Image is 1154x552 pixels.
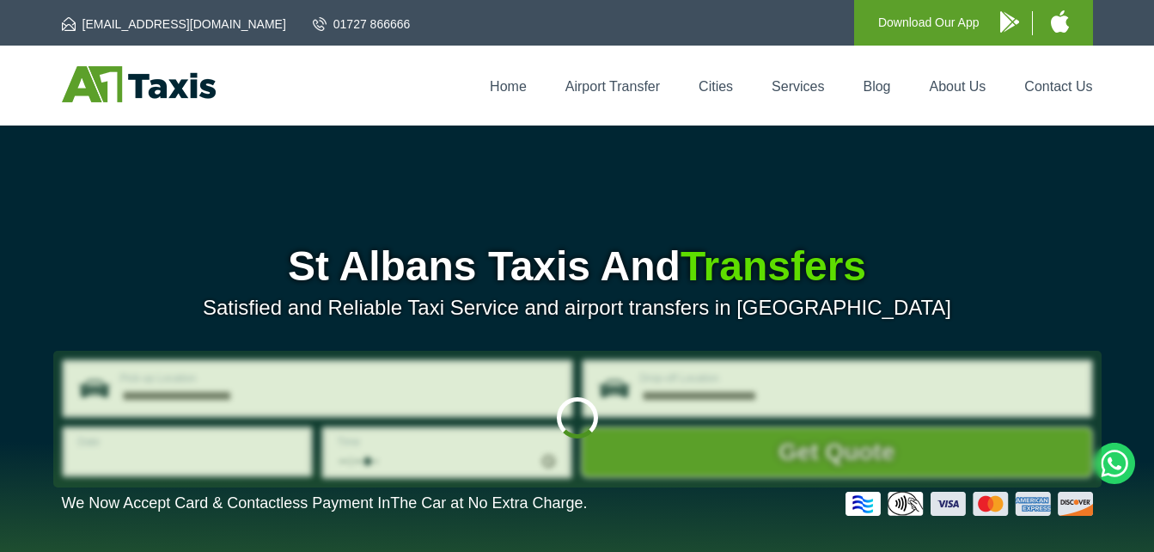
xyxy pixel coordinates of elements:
[62,246,1093,287] h1: St Albans Taxis And
[62,494,588,512] p: We Now Accept Card & Contactless Payment In
[1000,11,1019,33] img: A1 Taxis Android App
[565,79,660,94] a: Airport Transfer
[62,15,286,33] a: [EMAIL_ADDRESS][DOMAIN_NAME]
[62,66,216,102] img: A1 Taxis St Albans LTD
[1024,79,1092,94] a: Contact Us
[313,15,411,33] a: 01727 866666
[1051,10,1069,33] img: A1 Taxis iPhone App
[863,79,890,94] a: Blog
[930,79,986,94] a: About Us
[62,296,1093,320] p: Satisfied and Reliable Taxi Service and airport transfers in [GEOGRAPHIC_DATA]
[390,494,587,512] span: The Car at No Extra Charge.
[699,79,733,94] a: Cities
[878,12,980,34] p: Download Our App
[681,243,866,289] span: Transfers
[846,492,1093,516] img: Credit And Debit Cards
[490,79,527,94] a: Home
[772,79,824,94] a: Services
